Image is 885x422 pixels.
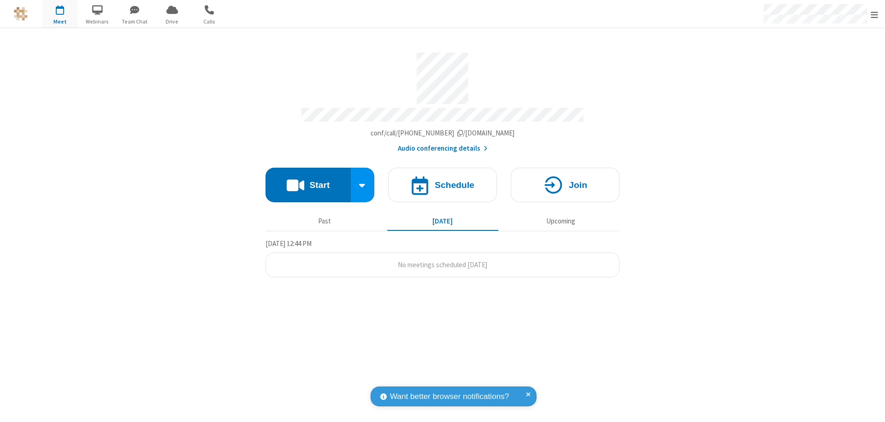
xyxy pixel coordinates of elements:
[387,212,498,230] button: [DATE]
[351,168,375,202] div: Start conference options
[265,239,312,248] span: [DATE] 12:44 PM
[371,128,515,139] button: Copy my meeting room linkCopy my meeting room link
[118,18,152,26] span: Team Chat
[192,18,227,26] span: Calls
[309,181,330,189] h4: Start
[862,398,878,416] iframe: Chat
[388,168,497,202] button: Schedule
[398,143,488,154] button: Audio conferencing details
[155,18,189,26] span: Drive
[435,181,474,189] h4: Schedule
[398,260,487,269] span: No meetings scheduled [DATE]
[43,18,77,26] span: Meet
[265,46,619,154] section: Account details
[269,212,380,230] button: Past
[80,18,115,26] span: Webinars
[14,7,28,21] img: QA Selenium DO NOT DELETE OR CHANGE
[390,391,509,403] span: Want better browser notifications?
[569,181,587,189] h4: Join
[505,212,616,230] button: Upcoming
[265,238,619,278] section: Today's Meetings
[511,168,619,202] button: Join
[371,129,515,137] span: Copy my meeting room link
[265,168,351,202] button: Start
